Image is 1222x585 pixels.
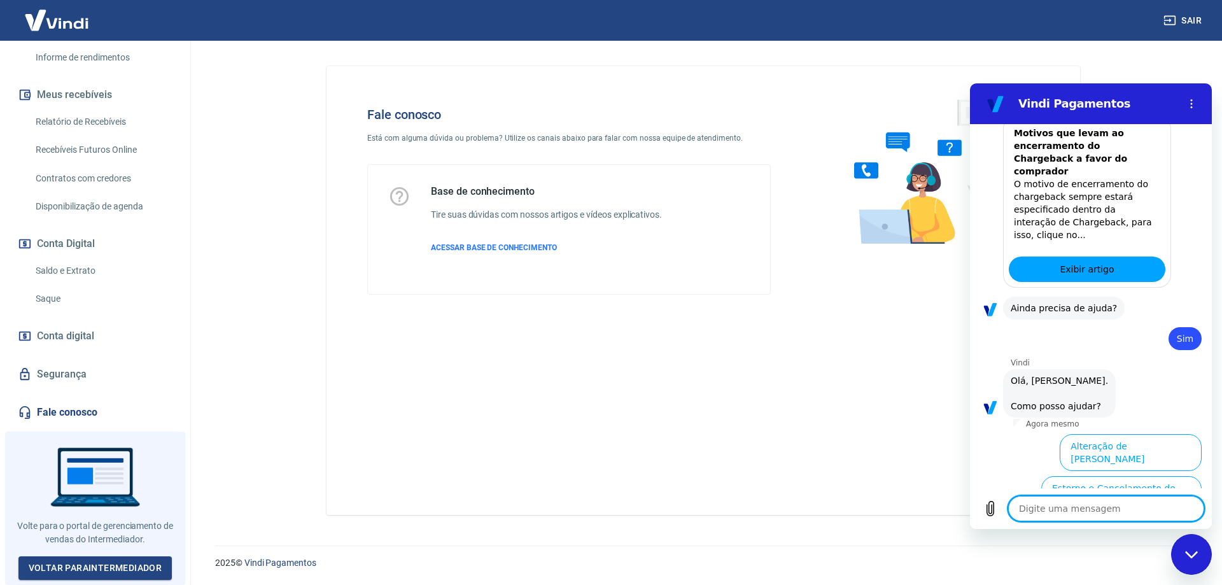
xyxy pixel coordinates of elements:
[15,398,175,426] a: Fale conosco
[1161,9,1207,32] button: Sair
[970,83,1212,529] iframe: Janela de mensagens
[31,286,175,312] a: Saque
[31,194,175,220] a: Disponibilização de agenda
[367,107,771,122] h4: Fale conosco
[829,87,1022,257] img: Fale conosco
[31,258,175,284] a: Saldo e Extrato
[431,242,662,253] a: ACESSAR BASE DE CONHECIMENTO
[431,208,662,222] h6: Tire suas dúvidas com nossos artigos e vídeos explicativos.
[1171,534,1212,575] iframe: Botão para abrir a janela de mensagens, conversa em andamento
[15,81,175,109] button: Meus recebíveis
[31,45,175,71] a: Informe de rendimentos
[31,109,175,135] a: Relatório de Recebíveis
[431,185,662,198] h5: Base de conhecimento
[244,558,316,568] a: Vindi Pagamentos
[15,1,98,39] img: Vindi
[15,360,175,388] a: Segurança
[31,137,175,163] a: Recebíveis Futuros Online
[215,556,1191,570] p: 2025 ©
[18,556,172,580] a: Voltar paraIntermediador
[15,322,175,350] a: Conta digital
[31,166,175,192] a: Contratos com credores
[37,327,94,345] span: Conta digital
[431,243,557,252] span: ACESSAR BASE DE CONHECIMENTO
[367,132,771,144] p: Está com alguma dúvida ou problema? Utilize os canais abaixo para falar com nossa equipe de atend...
[15,230,175,258] button: Conta Digital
